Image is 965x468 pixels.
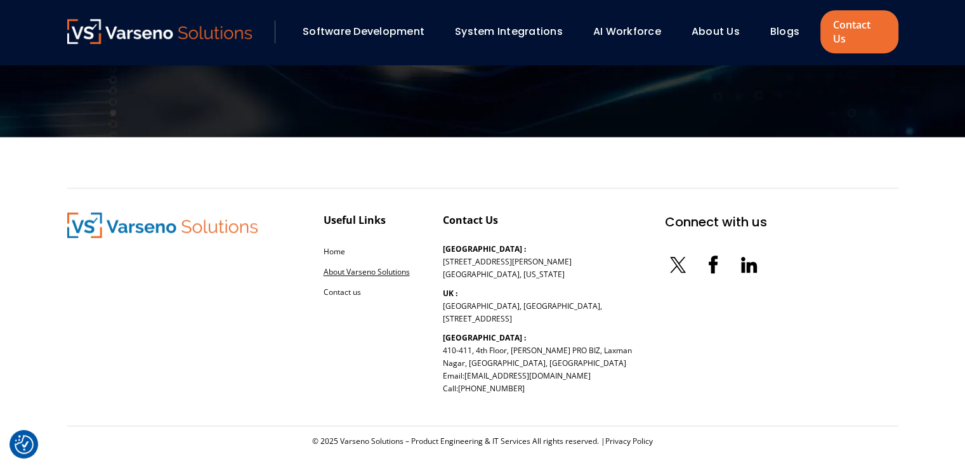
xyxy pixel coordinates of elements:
a: Home [324,246,345,257]
a: Software Development [303,24,424,39]
a: Contact Us [820,10,898,53]
div: Contact Us [443,212,498,228]
b: UK : [443,288,457,299]
div: © 2025 Varseno Solutions – Product Engineering & IT Services All rights reserved. | [67,436,898,446]
button: Cookie Settings [15,435,34,454]
p: [GEOGRAPHIC_DATA], [GEOGRAPHIC_DATA], [STREET_ADDRESS] [443,287,602,325]
div: About Us [685,21,758,42]
a: Blogs [770,24,799,39]
div: Software Development [296,21,442,42]
a: About Varseno Solutions [324,266,410,277]
div: Connect with us [665,212,767,231]
p: [STREET_ADDRESS][PERSON_NAME] [GEOGRAPHIC_DATA], [US_STATE] [443,243,572,281]
b: [GEOGRAPHIC_DATA] : [443,244,526,254]
div: System Integrations [449,21,581,42]
img: Varseno Solutions – Product Engineering & IT Services [67,212,258,238]
a: [PHONE_NUMBER] [458,383,525,394]
b: [GEOGRAPHIC_DATA] : [443,332,526,343]
img: Varseno Solutions – Product Engineering & IT Services [67,19,253,44]
a: [EMAIL_ADDRESS][DOMAIN_NAME] [464,370,591,381]
a: AI Workforce [593,24,661,39]
div: Blogs [764,21,817,42]
div: Useful Links [324,212,386,228]
img: Revisit consent button [15,435,34,454]
div: AI Workforce [587,21,679,42]
a: Contact us [324,287,361,297]
a: About Us [692,24,740,39]
a: System Integrations [455,24,563,39]
a: Privacy Policy [605,436,653,446]
p: 410-411, 4th Floor, [PERSON_NAME] PRO BIZ, Laxman Nagar, [GEOGRAPHIC_DATA], [GEOGRAPHIC_DATA] Ema... [443,332,632,395]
